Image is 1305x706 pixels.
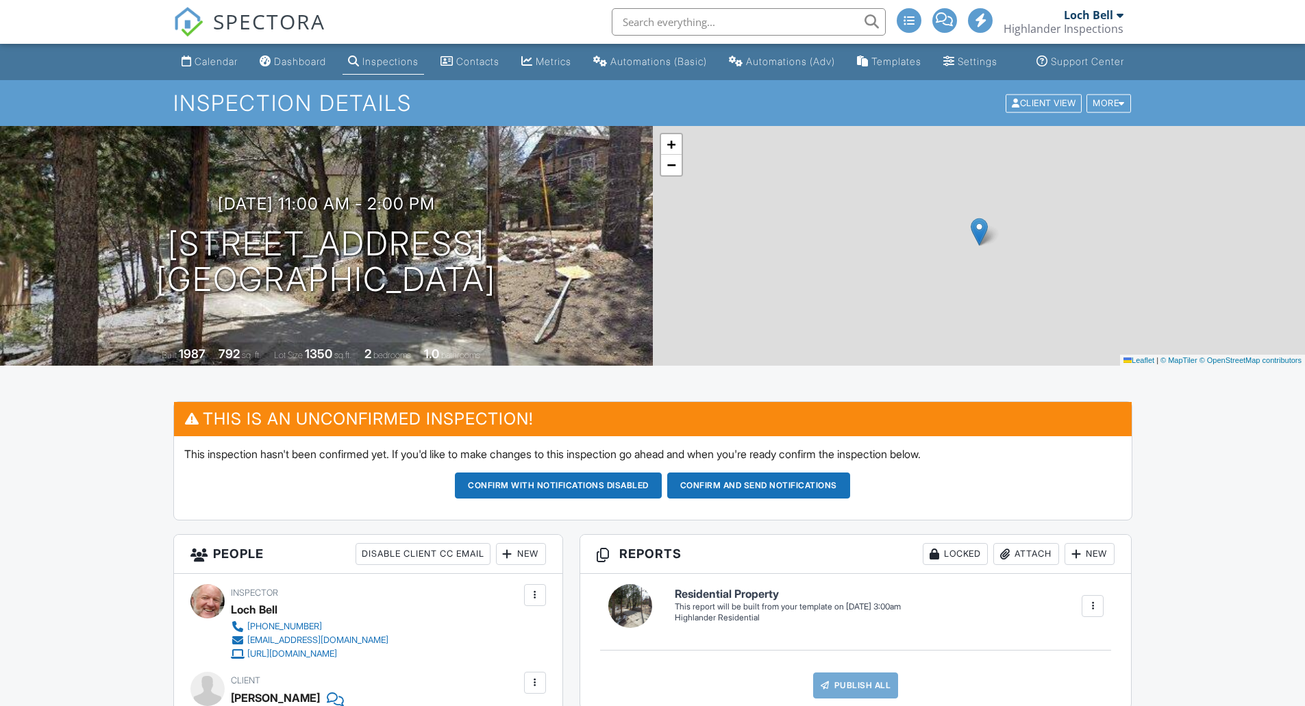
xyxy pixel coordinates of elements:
[162,350,177,360] span: Built
[1086,94,1131,112] div: More
[231,588,278,598] span: Inspector
[356,543,490,565] div: Disable Client CC Email
[247,635,388,646] div: [EMAIL_ADDRESS][DOMAIN_NAME]
[231,633,388,647] a: [EMAIL_ADDRESS][DOMAIN_NAME]
[746,55,835,67] div: Automations (Adv)
[516,49,577,75] a: Metrics
[923,543,988,565] div: Locked
[184,446,1121,462] p: This inspection hasn't been confirmed yet. If you'd like to make changes to this inspection go ah...
[242,350,261,360] span: sq. ft.
[1123,356,1154,364] a: Leaflet
[213,7,325,36] span: SPECTORA
[1004,22,1123,36] div: Highlander Inspections
[174,402,1132,436] h3: This is an Unconfirmed Inspection!
[675,601,901,612] div: This report will be built from your template on [DATE] 3:00am
[610,55,707,67] div: Automations (Basic)
[938,49,1003,75] a: Settings
[274,55,326,67] div: Dashboard
[173,91,1132,115] h1: Inspection Details
[1065,543,1115,565] div: New
[667,136,675,153] span: +
[813,672,899,698] a: Publish All
[588,49,712,75] a: Automations (Basic)
[580,535,1132,574] h3: Reports
[1051,55,1124,67] div: Support Center
[675,612,901,624] div: Highlander Residential
[667,156,675,173] span: −
[247,621,322,632] div: [PHONE_NUMBER]
[1156,356,1158,364] span: |
[373,350,411,360] span: bedrooms
[364,346,371,361] div: 2
[274,350,303,360] span: Lot Size
[334,350,351,360] span: sq.ft.
[1064,8,1113,22] div: Loch Bell
[971,218,988,246] img: Marker
[958,55,997,67] div: Settings
[254,49,332,75] a: Dashboard
[675,588,901,601] h6: Residential Property
[218,194,435,213] h3: [DATE] 11:00 am - 2:00 pm
[456,55,499,67] div: Contacts
[362,55,419,67] div: Inspections
[343,49,424,75] a: Inspections
[173,7,203,37] img: The Best Home Inspection Software - Spectora
[1031,49,1130,75] a: Support Center
[536,55,571,67] div: Metrics
[424,346,439,361] div: 1.0
[1006,94,1082,112] div: Client View
[871,55,921,67] div: Templates
[1160,356,1197,364] a: © MapTiler
[176,49,243,75] a: Calendar
[435,49,505,75] a: Contacts
[496,543,546,565] div: New
[441,350,480,360] span: bathrooms
[723,49,841,75] a: Automations (Advanced)
[455,472,662,499] button: Confirm with notifications disabled
[1004,97,1085,108] a: Client View
[852,49,927,75] a: Templates
[1200,356,1302,364] a: © OpenStreetMap contributors
[219,346,240,361] div: 792
[247,648,337,659] div: [URL][DOMAIN_NAME]
[156,226,496,299] h1: [STREET_ADDRESS] [GEOGRAPHIC_DATA]
[231,675,260,685] span: Client
[661,134,682,155] a: Zoom in
[179,346,206,361] div: 1987
[231,599,277,620] div: Loch Bell
[231,620,388,633] a: [PHONE_NUMBER]
[305,346,332,361] div: 1350
[174,535,562,574] h3: People
[195,55,238,67] div: Calendar
[173,18,325,47] a: SPECTORA
[231,647,388,661] a: [URL][DOMAIN_NAME]
[667,472,850,499] button: Confirm and send notifications
[993,543,1059,565] div: Attach
[612,8,886,36] input: Search everything...
[661,155,682,175] a: Zoom out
